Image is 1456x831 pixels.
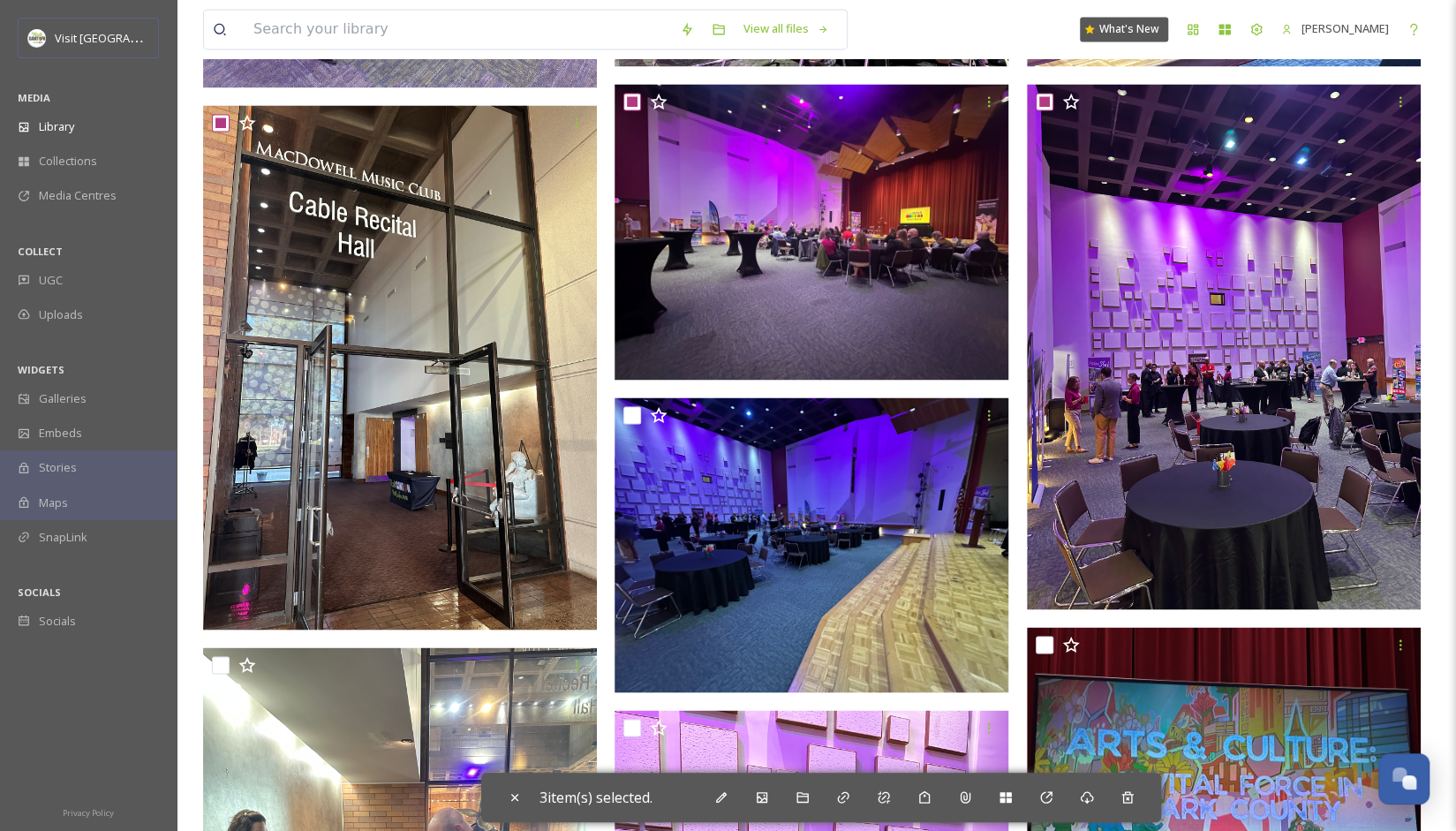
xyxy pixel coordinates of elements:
span: Library [39,118,74,135]
span: Embeds [39,425,82,442]
img: download.jpeg [28,29,46,47]
span: WIDGETS [18,363,64,376]
img: Cable Recital Hall Full Room and Stage Event setup.jpg [615,84,1008,380]
a: Privacy Policy [63,801,114,822]
span: Maps [39,495,68,511]
span: Galleries [39,390,87,407]
a: [PERSON_NAME] [1272,11,1398,46]
span: UGC [39,272,63,289]
span: Socials [39,613,76,630]
span: [PERSON_NAME] [1301,20,1389,36]
span: SOCIALS [18,585,61,599]
span: Media Centres [39,187,117,204]
input: Search your library [245,10,671,49]
span: Uploads [39,306,83,323]
a: What's New [1080,17,1168,42]
a: View all files [735,11,838,46]
span: Visit [GEOGRAPHIC_DATA] [55,29,192,46]
span: SnapLink [39,529,87,546]
span: Stories [39,459,77,476]
img: Cable Recital Hall at the Cultural Center for the Arts.JPG [1027,84,1421,609]
span: MEDIA [18,91,50,104]
span: Privacy Policy [63,807,114,819]
span: Collections [39,153,97,170]
span: COLLECT [18,245,63,258]
span: 3 item(s) selected. [539,788,653,807]
img: Cable Recital Hall Prefunction Area.jpg [203,105,597,631]
img: Cable Recital Hall event setup from stage.JPG [615,397,1008,693]
button: Open Chat [1378,753,1430,805]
